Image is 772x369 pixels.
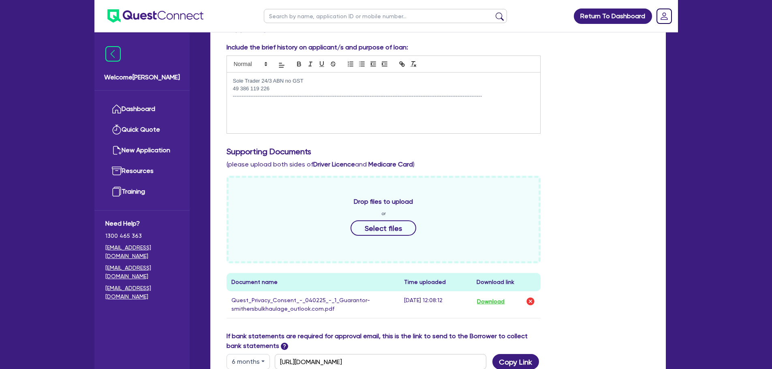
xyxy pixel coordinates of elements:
img: quick-quote [112,125,122,134]
th: Download link [472,273,541,291]
a: Dropdown toggle [654,6,675,27]
span: Welcome [PERSON_NAME] [104,73,180,82]
p: -------------------------------------------------------------------------------------------------... [233,92,535,100]
img: icon-menu-close [105,46,121,62]
a: [EMAIL_ADDRESS][DOMAIN_NAME] [105,243,179,260]
b: Driver Licence [313,160,355,168]
label: If bank statements are required for approval email, this is the link to send to the Borrower to c... [227,331,541,351]
span: Drop files to upload [354,197,413,207]
p: Sole Trader 24/3 ABN no GST [233,77,535,85]
button: Select files [351,220,416,236]
span: 1300 465 363 [105,232,179,240]
td: [DATE] 12:08:12 [399,291,472,318]
th: Time uploaded [399,273,472,291]
span: ? [281,343,288,350]
img: quest-connect-logo-blue [107,9,203,23]
span: Need Help? [105,219,179,228]
span: (please upload both sides of and ) [227,160,415,168]
a: [EMAIL_ADDRESS][DOMAIN_NAME] [105,264,179,281]
a: Training [105,181,179,202]
label: Include the brief history on applicant/s and purpose of loan: [227,43,408,52]
a: Dashboard [105,99,179,119]
a: Return To Dashboard [574,9,652,24]
h3: Supporting Documents [227,147,650,156]
p: 49 386 119 226 [233,85,535,92]
img: new-application [112,145,122,155]
a: New Application [105,140,179,161]
a: Quick Quote [105,119,179,140]
img: training [112,187,122,196]
th: Document name [227,273,400,291]
img: resources [112,166,122,176]
img: delete-icon [526,296,535,306]
button: Download [477,296,505,307]
a: [EMAIL_ADDRESS][DOMAIN_NAME] [105,284,179,301]
td: Quest_Privacy_Consent_-_040225_-_1_Guarantor-smithersbulkhaulage_outlook.com.pdf [227,291,400,318]
span: or [381,210,386,217]
a: Resources [105,161,179,181]
b: Medicare Card [368,160,413,168]
input: Search by name, application ID or mobile number... [264,9,507,23]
